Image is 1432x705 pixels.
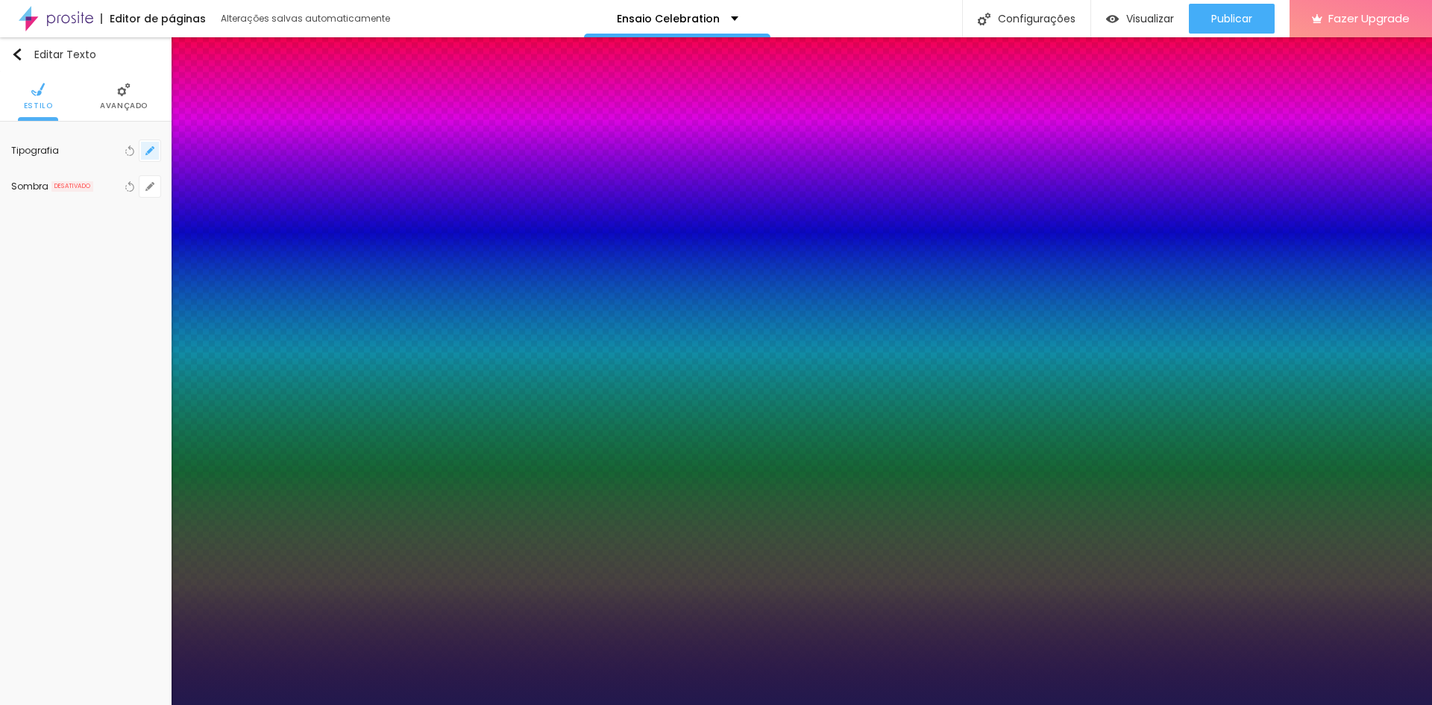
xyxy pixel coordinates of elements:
[100,102,148,110] span: Avançado
[11,48,23,60] img: Icone
[978,13,990,25] img: Icone
[24,102,53,110] span: Estilo
[1091,4,1189,34] button: Visualizar
[31,83,45,96] img: Icone
[51,181,93,192] span: DESATIVADO
[1328,12,1410,25] span: Fazer Upgrade
[11,146,122,155] div: Tipografia
[1211,13,1252,25] span: Publicar
[1106,13,1119,25] img: view-1.svg
[11,48,96,60] div: Editar Texto
[11,182,48,191] div: Sombra
[1126,13,1174,25] span: Visualizar
[1189,4,1275,34] button: Publicar
[117,83,131,96] img: Icone
[101,13,206,24] div: Editor de páginas
[617,13,720,24] p: Ensaio Celebration
[221,14,392,23] div: Alterações salvas automaticamente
